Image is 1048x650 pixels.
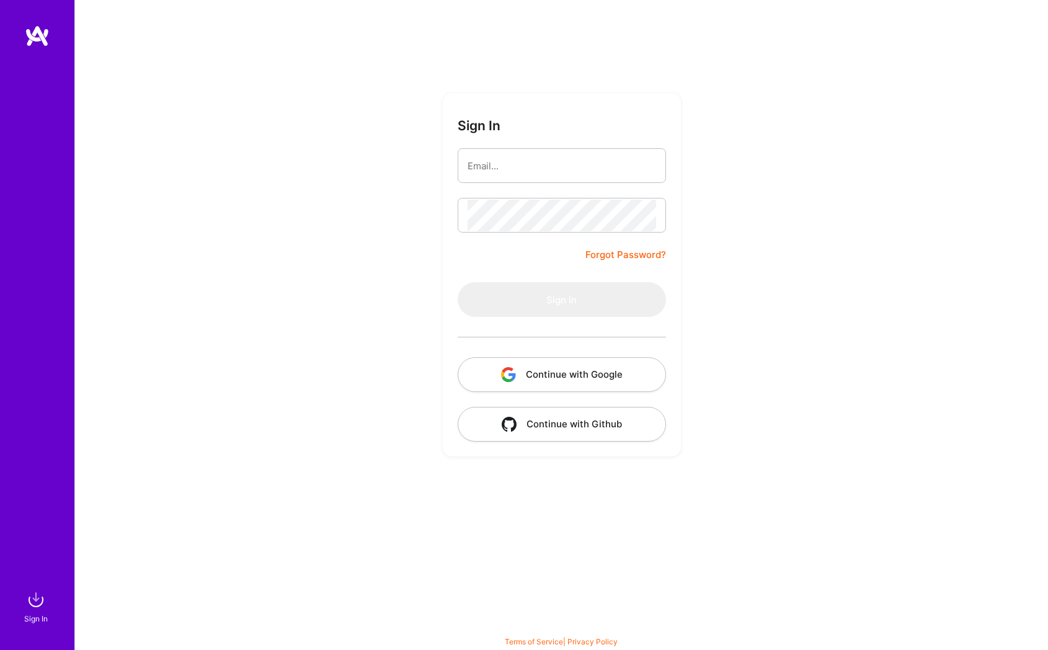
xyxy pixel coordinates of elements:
[24,612,48,625] div: Sign In
[458,357,666,392] button: Continue with Google
[458,118,500,133] h3: Sign In
[25,25,50,47] img: logo
[585,247,666,262] a: Forgot Password?
[458,407,666,442] button: Continue with Github
[567,637,618,646] a: Privacy Policy
[502,417,517,432] img: icon
[501,367,516,382] img: icon
[505,637,563,646] a: Terms of Service
[505,637,618,646] span: |
[26,587,48,625] a: sign inSign In
[74,613,1048,644] div: © 2025 ATeams Inc., All rights reserved.
[468,150,656,182] input: Email...
[24,587,48,612] img: sign in
[458,282,666,317] button: Sign In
